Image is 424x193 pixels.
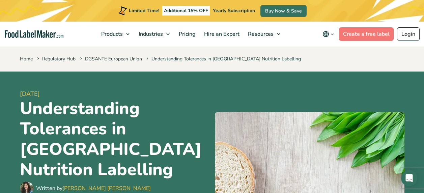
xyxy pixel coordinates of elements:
div: Written by [36,184,151,192]
div: Open Intercom Messenger [401,170,417,186]
a: Regulatory Hub [42,56,76,62]
a: Buy Now & Save [260,5,307,17]
span: Products [99,30,123,38]
span: Hire an Expert [202,30,240,38]
span: [DATE] [20,89,209,99]
a: Hire an Expert [200,22,242,47]
a: DGSANTE European Union [85,56,142,62]
span: Resources [246,30,274,38]
span: Pricing [177,30,196,38]
a: Create a free label [339,27,394,41]
a: Login [397,27,420,41]
span: Limited Time! [129,7,159,14]
a: Industries [135,22,173,47]
a: Home [20,56,33,62]
span: Industries [137,30,164,38]
span: Yearly Subscription [213,7,255,14]
a: Pricing [175,22,198,47]
a: Resources [244,22,284,47]
a: Products [97,22,133,47]
h1: Understanding Tolerances in [GEOGRAPHIC_DATA] Nutrition Labelling [20,99,209,180]
span: Additional 15% OFF [162,6,210,16]
span: Understanding Tolerances in [GEOGRAPHIC_DATA] Nutrition Labelling [145,56,301,62]
a: [PERSON_NAME] [PERSON_NAME] [62,185,151,192]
